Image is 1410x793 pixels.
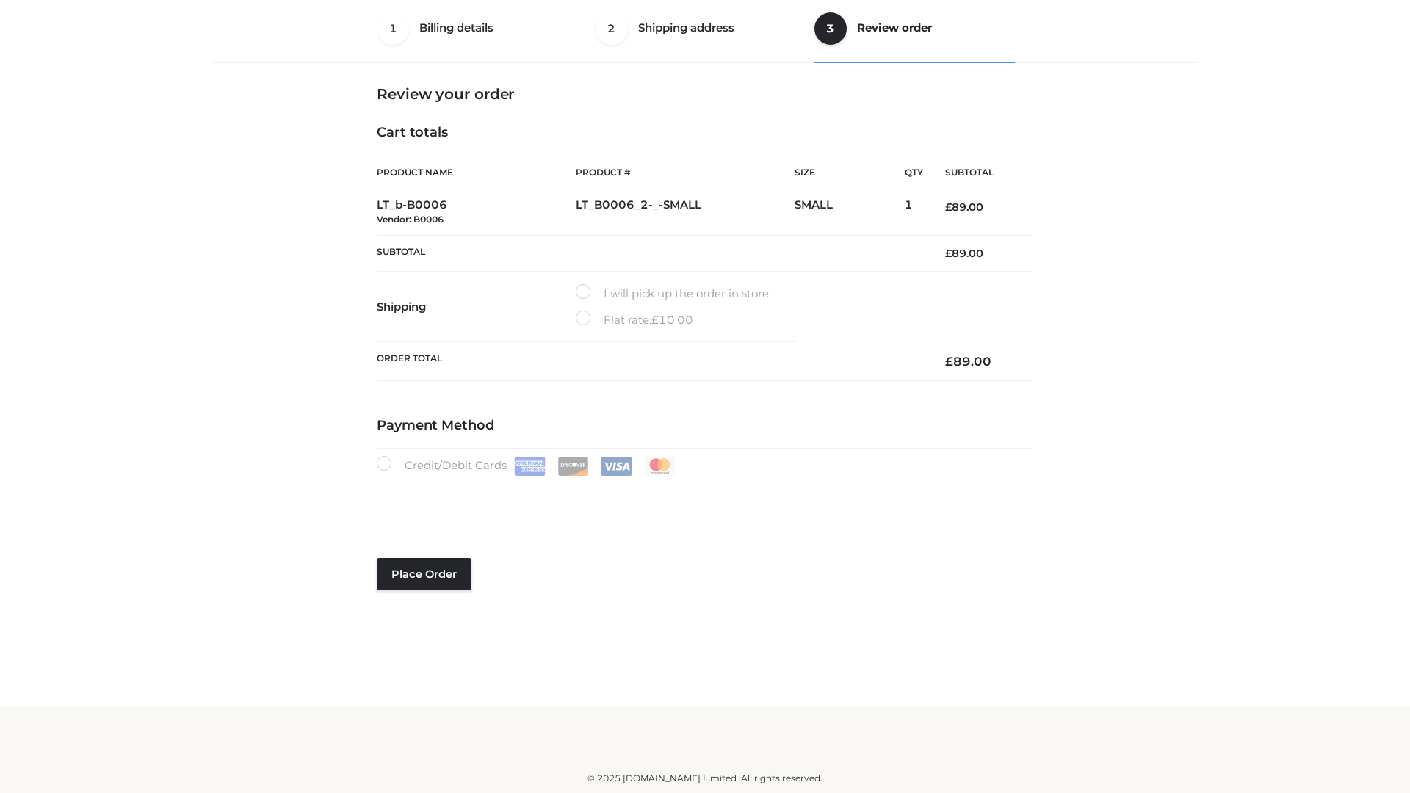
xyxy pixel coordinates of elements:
label: Credit/Debit Cards [377,456,677,476]
span: £ [651,313,659,327]
td: LT_b-B0006 [377,189,576,236]
div: © 2025 [DOMAIN_NAME] Limited. All rights reserved. [218,771,1192,786]
img: Discover [557,457,589,476]
th: Size [795,156,897,189]
th: Subtotal [923,156,1033,189]
button: Place order [377,558,471,590]
th: Shipping [377,272,576,342]
img: Mastercard [644,457,676,476]
th: Qty [905,156,923,189]
td: 1 [905,189,923,236]
td: SMALL [795,189,905,236]
th: Order Total [377,342,923,381]
h3: Review your order [377,85,1033,103]
th: Product Name [377,156,576,189]
small: Vendor: B0006 [377,214,444,225]
bdi: 10.00 [651,313,693,327]
th: Product # [576,156,795,189]
h4: Payment Method [377,418,1033,434]
label: I will pick up the order in store. [576,284,771,303]
img: Visa [601,457,632,476]
bdi: 89.00 [945,354,991,369]
span: £ [945,200,952,214]
iframe: Secure payment input frame [374,473,1030,526]
bdi: 89.00 [945,200,983,214]
span: £ [945,354,953,369]
img: Amex [514,457,546,476]
td: LT_B0006_2-_-SMALL [576,189,795,236]
bdi: 89.00 [945,247,983,260]
th: Subtotal [377,235,923,271]
span: £ [945,247,952,260]
h4: Cart totals [377,125,1033,141]
label: Flat rate: [576,311,693,330]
